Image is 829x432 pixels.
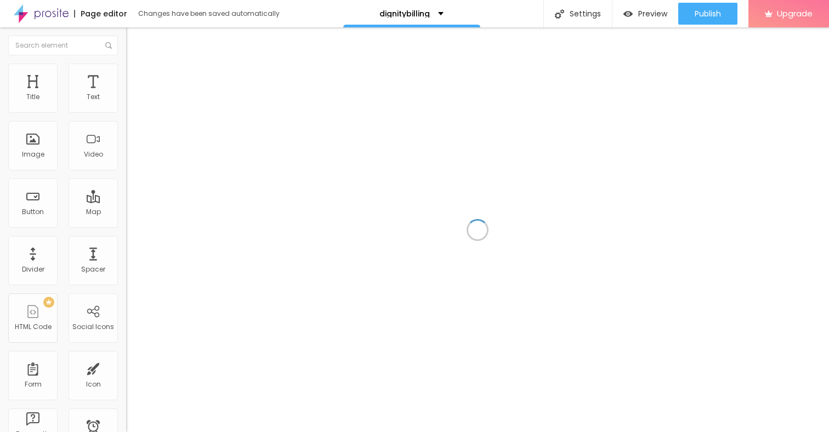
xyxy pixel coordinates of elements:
div: Button [22,208,44,216]
div: Divider [22,266,44,273]
div: HTML Code [15,323,52,331]
div: Video [84,151,103,158]
div: Icon [86,381,101,388]
div: Social Icons [72,323,114,331]
span: Upgrade [777,9,813,18]
div: Title [26,93,39,101]
div: Changes have been saved automatically [138,10,280,17]
span: Preview [638,9,667,18]
div: Map [86,208,101,216]
input: Search element [8,36,118,55]
div: Page editor [74,10,127,18]
button: Publish [678,3,737,25]
img: view-1.svg [623,9,633,19]
div: Image [22,151,44,158]
img: Icone [105,42,112,49]
img: Icone [555,9,564,19]
div: Text [87,93,100,101]
p: dignitybilling [379,10,430,18]
span: Publish [695,9,721,18]
div: Form [25,381,42,388]
button: Preview [612,3,678,25]
div: Spacer [81,266,105,273]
